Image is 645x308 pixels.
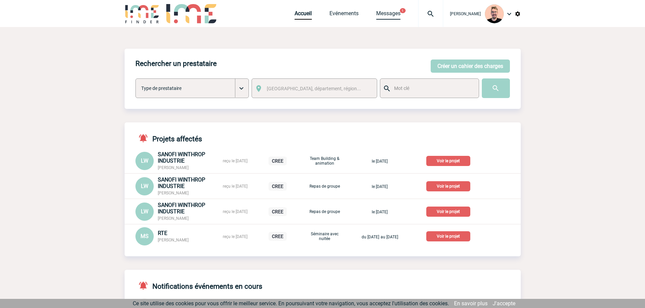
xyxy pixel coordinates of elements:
[158,165,189,170] span: [PERSON_NAME]
[158,230,167,236] span: RTE
[141,208,148,215] span: LW
[372,159,388,164] span: le [DATE]
[482,78,510,98] input: Submit
[372,184,388,189] span: le [DATE]
[135,281,262,290] h4: Notifications événements en cours
[268,157,287,165] p: CREE
[295,10,312,20] a: Accueil
[267,86,361,91] span: [GEOGRAPHIC_DATA], département, région...
[426,181,470,191] p: Voir le projet
[426,208,473,214] a: Voir le projet
[268,207,287,216] p: CREE
[268,232,287,241] p: CREE
[308,209,342,214] p: Repas de groupe
[426,156,470,166] p: Voir le projet
[158,202,205,215] span: SANOFI WINTHROP INDUSTRIE
[138,133,152,143] img: notifications-active-24-px-r.png
[400,8,406,13] button: 1
[141,158,148,164] span: LW
[223,209,248,214] span: reçu le [DATE]
[135,60,217,68] h4: Rechercher un prestataire
[362,235,379,239] span: du [DATE]
[485,4,504,23] img: 129741-1.png
[493,300,515,307] a: J'accepte
[308,156,342,166] p: Team Building & animation
[372,210,388,214] span: le [DATE]
[426,231,470,241] p: Voir le projet
[392,84,473,93] input: Mot clé
[158,176,205,189] span: SANOFI WINTHROP INDUSTRIE
[381,235,398,239] span: au [DATE]
[426,183,473,189] a: Voir le projet
[158,151,205,164] span: SANOFI WINTHROP INDUSTRIE
[133,300,449,307] span: Ce site utilise des cookies pour vous offrir le meilleur service. En poursuivant votre navigation...
[376,10,401,20] a: Messages
[158,216,189,221] span: [PERSON_NAME]
[125,4,160,23] img: IME-Finder
[138,281,152,290] img: notifications-active-24-px-r.png
[450,11,481,16] span: [PERSON_NAME]
[268,182,287,191] p: CREE
[329,10,359,20] a: Evénements
[426,233,473,239] a: Voir le projet
[308,184,342,189] p: Repas de groupe
[454,300,488,307] a: En savoir plus
[426,207,470,217] p: Voir le projet
[135,133,202,143] h4: Projets affectés
[141,183,148,189] span: LW
[223,184,248,189] span: reçu le [DATE]
[158,238,189,242] span: [PERSON_NAME]
[308,232,342,241] p: Séminaire avec nuitée
[141,233,149,239] span: MS
[223,234,248,239] span: reçu le [DATE]
[426,157,473,164] a: Voir le projet
[158,191,189,195] span: [PERSON_NAME]
[223,159,248,163] span: reçu le [DATE]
